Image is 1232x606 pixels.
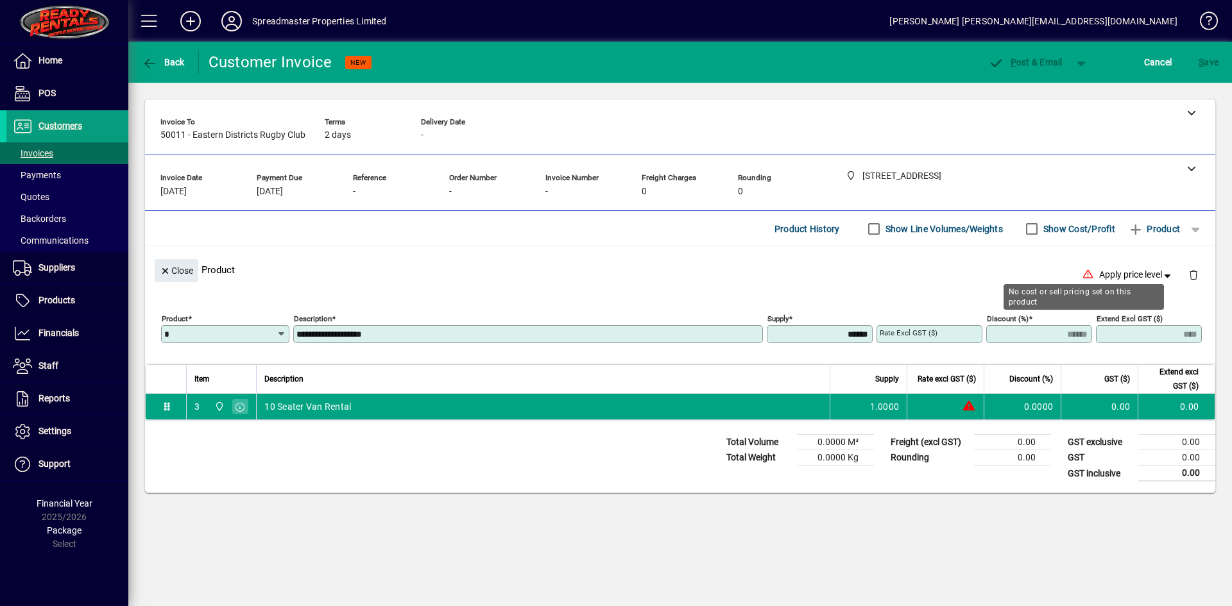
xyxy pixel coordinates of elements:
a: Backorders [6,208,128,230]
div: 3 [194,400,200,413]
span: [DATE] [257,187,283,197]
span: 2 days [325,130,351,140]
span: S [1199,57,1204,67]
td: 0.00 [1138,435,1215,450]
label: Show Line Volumes/Weights [883,223,1003,235]
a: Financials [6,317,128,349]
span: Close [160,260,193,282]
span: POS [38,88,56,98]
a: Products [6,285,128,317]
span: P [1011,57,1016,67]
span: Financials [38,328,79,338]
mat-label: Product [162,314,188,323]
a: POS [6,78,128,110]
span: Home [38,55,62,65]
button: Close [155,259,198,282]
span: Product History [774,219,840,239]
span: Customers [38,121,82,131]
a: Support [6,448,128,480]
td: 0.00 [1138,450,1215,466]
mat-label: Discount (%) [987,314,1029,323]
app-page-header-button: Delete [1178,269,1209,280]
a: Knowledge Base [1190,3,1216,44]
td: 0.00 [974,450,1051,466]
mat-label: Description [294,314,332,323]
span: Products [38,295,75,305]
td: Rounding [884,450,974,466]
span: 10 Seater Van Rental [264,400,351,413]
span: Staff [38,360,58,371]
span: 0 [642,187,647,197]
a: Home [6,45,128,77]
span: Backorders [13,214,66,224]
span: ave [1199,52,1219,72]
span: Communications [13,235,89,246]
td: GST [1061,450,1138,466]
span: 50011 - Eastern Districts Rugby Club [160,130,305,140]
td: Total Weight [720,450,797,466]
span: Invoices [13,148,53,158]
button: Apply price level [1094,264,1179,287]
td: GST exclusive [1061,435,1138,450]
mat-label: Extend excl GST ($) [1097,314,1163,323]
span: - [449,187,452,197]
td: 0.0000 M³ [797,435,874,450]
span: Apply price level [1099,268,1174,282]
span: Discount (%) [1009,372,1053,386]
button: Add [170,10,211,33]
span: - [545,187,548,197]
span: Supply [875,372,899,386]
span: Item [194,372,210,386]
td: 0.00 [1061,394,1138,419]
span: Rate excl GST ($) [918,372,976,386]
button: Back [139,51,188,74]
a: Communications [6,230,128,251]
span: - [353,187,355,197]
label: Show Cost/Profit [1041,223,1115,235]
td: 0.00 [1138,394,1215,419]
a: Settings [6,416,128,448]
span: - [421,130,424,140]
a: Invoices [6,142,128,164]
button: Save [1195,51,1222,74]
span: Product [1128,219,1180,239]
button: Cancel [1141,51,1176,74]
app-page-header-button: Close [151,264,201,276]
span: ost & Email [988,57,1063,67]
button: Product [1122,217,1186,240]
span: Extend excl GST ($) [1146,365,1199,393]
span: GST ($) [1104,372,1130,386]
span: Package [47,525,81,535]
span: Quotes [13,192,49,202]
td: Total Volume [720,435,797,450]
mat-label: Supply [767,314,789,323]
a: Payments [6,164,128,186]
td: GST inclusive [1061,466,1138,482]
span: Payments [13,170,61,180]
span: Settings [38,426,71,436]
span: 965 State Highway 2 [211,400,226,414]
td: Freight (excl GST) [884,435,974,450]
a: Reports [6,383,128,415]
span: Back [142,57,185,67]
a: Staff [6,350,128,382]
span: NEW [350,58,366,67]
a: Suppliers [6,252,128,284]
span: 0 [738,187,743,197]
span: Financial Year [37,498,92,509]
div: [PERSON_NAME] [PERSON_NAME][EMAIL_ADDRESS][DOMAIN_NAME] [889,11,1177,31]
button: Product History [769,217,845,240]
button: Post & Email [982,51,1069,74]
a: Quotes [6,186,128,208]
td: 0.0000 [984,394,1061,419]
div: Customer Invoice [209,52,332,72]
td: 0.00 [974,435,1051,450]
span: Reports [38,393,70,403]
span: Cancel [1144,52,1172,72]
mat-label: Rate excl GST ($) [880,328,937,337]
div: Product [145,246,1215,293]
td: 0.00 [1138,466,1215,482]
button: Delete [1178,259,1209,290]
div: No cost or sell pricing set on this product [1004,284,1164,310]
span: 1.0000 [870,400,900,413]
